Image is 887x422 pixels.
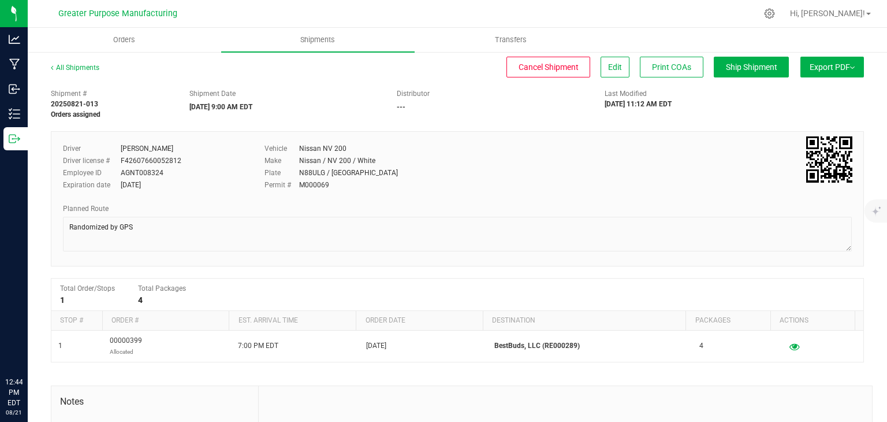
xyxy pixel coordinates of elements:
button: Export PDF [800,57,864,77]
strong: [DATE] 9:00 AM EDT [189,103,252,111]
strong: Orders assigned [51,110,100,119]
label: Plate [264,168,299,178]
button: Cancel Shipment [506,57,590,77]
div: M000069 [299,180,329,190]
span: Hi, [PERSON_NAME]! [790,9,865,18]
label: Employee ID [63,168,121,178]
span: Transfers [479,35,542,45]
span: Cancel Shipment [519,62,579,72]
span: Edit [608,62,622,72]
a: Orders [28,28,221,52]
inline-svg: Inventory [9,108,20,120]
label: Make [264,156,299,166]
div: N88ULG / [GEOGRAPHIC_DATA] [299,168,398,178]
label: Permit # [264,180,299,190]
button: Print COAs [640,57,703,77]
label: Driver [63,143,121,154]
th: Est. arrival time [229,311,356,331]
span: Greater Purpose Manufacturing [58,9,177,18]
a: All Shipments [51,64,99,72]
img: Scan me! [806,136,852,183]
th: Stop # [51,311,102,331]
th: Destination [483,311,685,331]
a: Transfers [415,28,608,52]
th: Actions [770,311,855,331]
div: [PERSON_NAME] [121,143,173,154]
th: Order date [356,311,483,331]
strong: 4 [138,295,143,305]
div: Nissan / NV 200 / White [299,156,375,166]
iframe: Resource center [12,330,46,364]
label: Shipment Date [189,88,236,99]
span: Planned Route [63,205,109,213]
p: Allocated [110,346,142,357]
span: Total Packages [138,284,186,293]
label: Vehicle [264,143,299,154]
inline-svg: Outbound [9,133,20,145]
div: [DATE] [121,180,141,190]
span: 1 [58,340,62,351]
inline-svg: Inbound [9,83,20,95]
label: Driver license # [63,156,121,166]
qrcode: 20250821-013 [806,136,852,183]
div: Nissan NV 200 [299,143,346,154]
span: Ship Shipment [726,62,777,72]
p: 08/21 [5,408,23,417]
div: Manage settings [762,8,777,19]
label: Distributor [397,88,430,99]
span: 7:00 PM EDT [238,340,278,351]
inline-svg: Analytics [9,34,20,45]
button: Edit [601,57,629,77]
span: [DATE] [366,340,386,351]
span: Notes [60,395,249,409]
p: BestBuds, LLC (RE000289) [494,340,685,351]
inline-svg: Manufacturing [9,58,20,70]
span: 00000399 [110,335,142,357]
th: Packages [685,311,770,331]
span: Orders [98,35,151,45]
span: Total Order/Stops [60,284,115,293]
button: Ship Shipment [714,57,789,77]
span: 4 [699,340,703,351]
th: Order # [102,311,229,331]
span: Shipment # [51,88,172,99]
iframe: Resource center unread badge [34,328,48,342]
label: Last Modified [605,88,647,99]
div: F42607660052812 [121,156,181,166]
strong: 1 [60,295,65,305]
strong: 20250821-013 [51,100,98,108]
strong: --- [397,103,405,111]
a: Shipments [221,28,415,52]
p: 12:44 PM EDT [5,377,23,408]
div: AGNT008324 [121,168,163,178]
strong: [DATE] 11:12 AM EDT [605,100,672,108]
label: Expiration date [63,180,121,190]
span: Print COAs [652,62,691,72]
span: Shipments [285,35,351,45]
